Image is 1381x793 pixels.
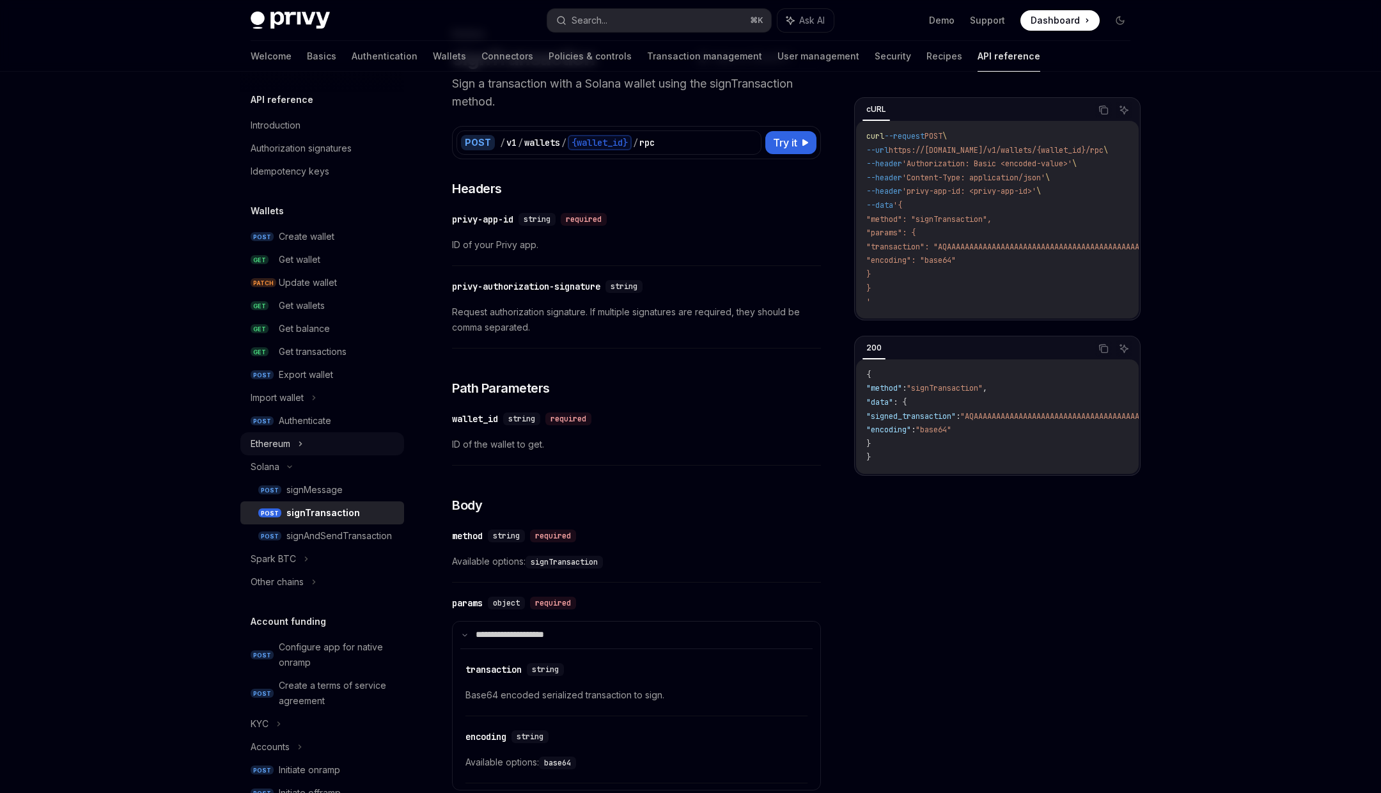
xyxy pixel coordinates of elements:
[240,225,404,248] a: POSTCreate wallet
[279,762,340,778] div: Initiate onramp
[279,413,331,428] div: Authenticate
[893,397,907,407] span: : {
[639,136,655,149] div: rpc
[500,136,505,149] div: /
[279,275,337,290] div: Update wallet
[561,136,566,149] div: /
[452,213,513,226] div: privy-app-id
[866,173,902,183] span: --header
[549,41,632,72] a: Policies & controls
[461,135,495,150] div: POST
[251,650,274,660] span: POST
[532,664,559,675] span: string
[866,425,911,435] span: "encoding"
[279,344,347,359] div: Get transactions
[240,501,404,524] a: POSTsignTransaction
[240,114,404,137] a: Introduction
[524,214,550,224] span: string
[978,41,1040,72] a: API reference
[465,730,506,743] div: encoding
[568,135,632,150] div: {wallet_id}
[452,597,483,609] div: params
[433,41,466,72] a: Wallets
[251,689,274,698] span: POST
[251,614,326,629] h5: Account funding
[866,439,871,449] span: }
[506,136,517,149] div: v1
[750,15,763,26] span: ⌘ K
[916,425,951,435] span: "base64"
[452,180,502,198] span: Headers
[251,766,274,775] span: POST
[452,496,482,514] span: Body
[258,508,281,518] span: POST
[1036,186,1041,196] span: \
[893,200,902,210] span: '{
[777,9,834,32] button: Ask AI
[465,663,522,676] div: transaction
[1116,340,1132,357] button: Ask AI
[799,14,825,27] span: Ask AI
[251,301,269,311] span: GET
[251,716,269,732] div: KYC
[926,41,962,72] a: Recipes
[884,131,925,141] span: --request
[611,281,637,292] span: string
[452,412,498,425] div: wallet_id
[545,412,591,425] div: required
[251,203,284,219] h5: Wallets
[902,173,1045,183] span: 'Content-Type: application/json'
[983,383,987,393] span: ,
[240,409,404,432] a: POSTAuthenticate
[866,397,893,407] span: "data"
[240,160,404,183] a: Idempotency keys
[251,390,304,405] div: Import wallet
[286,505,360,521] div: signTransaction
[240,248,404,271] a: GETGet wallet
[251,255,269,265] span: GET
[240,478,404,501] a: POSTsignMessage
[240,636,404,674] a: POSTConfigure app for native onramp
[286,528,392,544] div: signAndSendTransaction
[970,14,1005,27] a: Support
[352,41,417,72] a: Authentication
[866,214,992,224] span: "method": "signTransaction",
[251,324,269,334] span: GET
[251,41,292,72] a: Welcome
[279,640,396,670] div: Configure app for native onramp
[561,213,607,226] div: required
[493,531,520,541] span: string
[862,340,886,356] div: 200
[452,437,821,452] span: ID of the wallet to get.
[875,41,911,72] a: Security
[942,131,947,141] span: \
[866,370,871,380] span: {
[279,298,325,313] div: Get wallets
[452,304,821,335] span: Request authorization signature. If multiple signatures are required, they should be comma separa...
[286,482,343,498] div: signMessage
[1095,340,1112,357] button: Copy the contents from the code block
[866,452,871,462] span: }
[251,739,290,755] div: Accounts
[911,425,916,435] span: :
[777,41,859,72] a: User management
[452,379,550,397] span: Path Parameters
[1110,10,1130,31] button: Toggle dark mode
[279,252,320,267] div: Get wallet
[452,554,821,569] span: Available options:
[240,340,404,363] a: GETGet transactions
[251,436,290,451] div: Ethereum
[465,755,808,770] span: Available options:
[866,159,902,169] span: --header
[866,283,871,294] span: }
[524,136,560,149] div: wallets
[862,102,890,117] div: cURL
[481,41,533,72] a: Connectors
[902,383,907,393] span: :
[1095,102,1112,118] button: Copy the contents from the code block
[240,294,404,317] a: GETGet wallets
[251,12,330,29] img: dark logo
[929,14,955,27] a: Demo
[508,414,535,424] span: string
[517,732,543,742] span: string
